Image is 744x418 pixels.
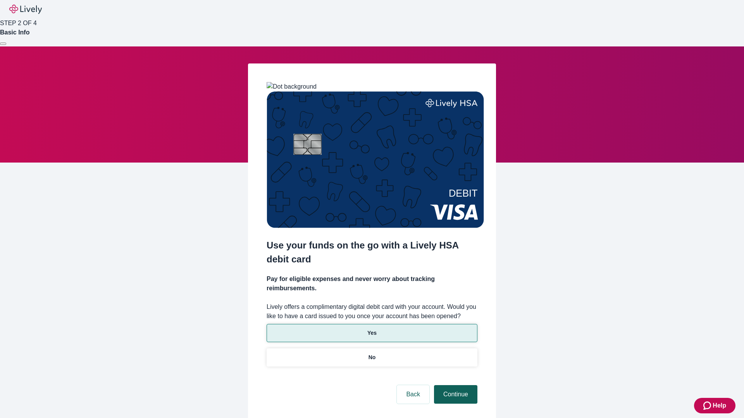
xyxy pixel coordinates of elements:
[694,398,735,413] button: Zendesk support iconHelp
[267,238,477,266] h2: Use your funds on the go with a Lively HSA debit card
[267,82,317,91] img: Dot background
[397,385,429,404] button: Back
[267,302,477,321] label: Lively offers a complimentary digital debit card with your account. Would you like to have a card...
[703,401,713,410] svg: Zendesk support icon
[267,91,484,228] img: Debit card
[713,401,726,410] span: Help
[9,5,42,14] img: Lively
[267,274,477,293] h4: Pay for eligible expenses and never worry about tracking reimbursements.
[267,324,477,342] button: Yes
[267,348,477,367] button: No
[369,353,376,361] p: No
[434,385,477,404] button: Continue
[367,329,377,337] p: Yes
